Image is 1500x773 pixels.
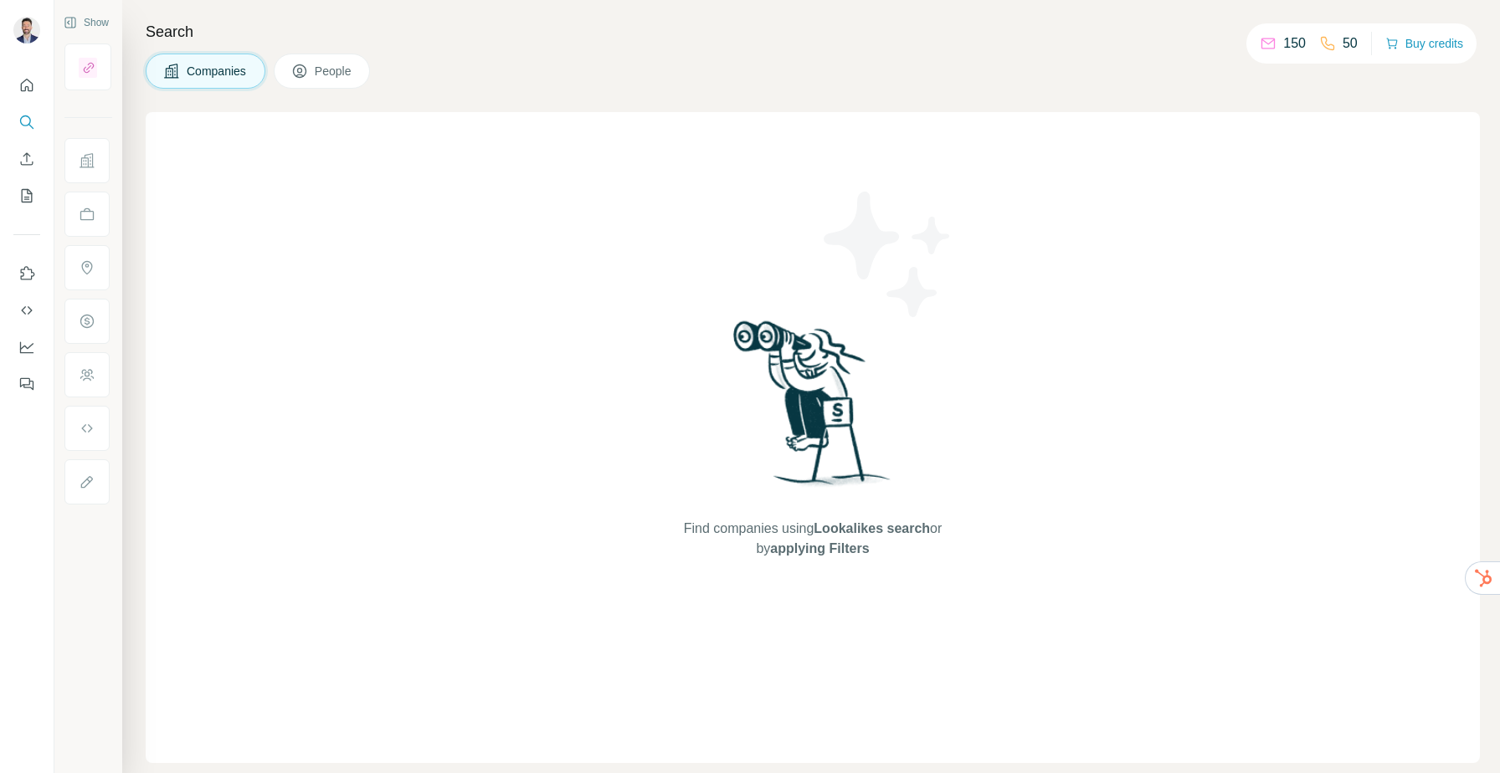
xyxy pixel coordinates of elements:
span: applying Filters [770,541,869,555]
button: Show [52,10,121,35]
button: Quick start [13,70,40,100]
button: Dashboard [13,332,40,362]
button: Buy credits [1385,32,1463,55]
button: Search [13,107,40,137]
button: Enrich CSV [13,144,40,174]
p: 150 [1283,33,1306,54]
span: Find companies using or by [679,519,947,559]
span: Companies [187,63,248,79]
img: Surfe Illustration - Stars [813,179,963,330]
span: People [315,63,353,79]
button: Use Surfe API [13,295,40,325]
p: 50 [1343,33,1358,54]
button: My lists [13,181,40,211]
img: Surfe Illustration - Woman searching with binoculars [726,316,900,503]
h4: Search [146,20,1480,44]
span: Lookalikes search [814,521,930,535]
img: Avatar [13,17,40,44]
button: Feedback [13,369,40,399]
button: Use Surfe on LinkedIn [13,259,40,289]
